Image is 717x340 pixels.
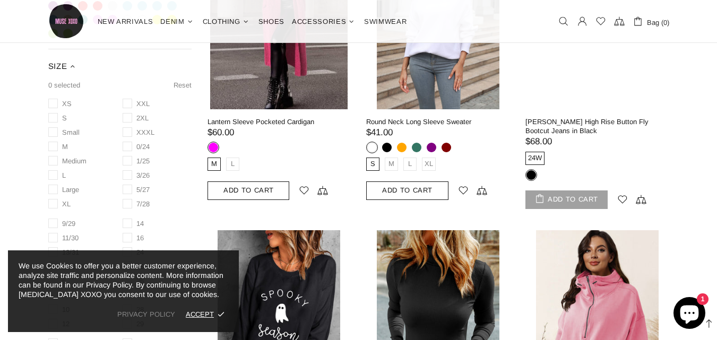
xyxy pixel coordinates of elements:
span: Small [62,128,80,137]
span: New Arrivals [98,18,153,25]
p: We use Cookies to offer you a better customer experience, analyze site traffic and personalize co... [19,261,228,299]
span: Accessories [292,18,346,25]
span: $41.00 [366,127,393,137]
a: [PERSON_NAME] High Rise Button Fly Bootcut Jeans in Black [525,117,669,135]
div: Orange [397,143,407,152]
span: S [62,114,67,123]
span: 14 [136,219,144,228]
div: Maroon [442,143,451,152]
div: M [385,158,398,171]
div: L [226,158,239,171]
span: $60.00 [208,127,234,137]
div: S [366,158,379,171]
span: SIZE [48,58,67,74]
span: L [62,171,66,180]
button: Add To Cart [208,181,289,200]
span: 13/31 [62,248,79,257]
div: Black [382,143,392,152]
span: $68.00 [525,136,552,146]
span: Add To Cart [223,187,274,194]
button: Add To Cart [366,181,448,200]
a: Reset [174,81,192,90]
span: Medium [62,156,87,165]
span: 3/26 [136,171,150,180]
span: 5/27 [136,185,150,194]
div: White [367,143,377,152]
a: Bag (0) [633,15,669,28]
a: Round Neck Long Sleeve Sweater [366,117,471,126]
span: XL [62,199,71,208]
div: 24W [525,152,545,165]
span: 0 selected [48,81,80,90]
div: Purple [427,143,436,152]
span: 0/24 [136,142,150,151]
span: 9/29 [62,219,75,228]
span: 2XL [136,114,149,123]
div: M [208,158,221,171]
a: PRIVACY POLICY [117,310,175,319]
span: Swimwear [364,18,407,25]
span: Large [62,185,79,194]
span: 1/25 [136,156,150,165]
div: XL [422,158,436,171]
inbox-online-store-chat: Shopify online store chat [670,297,709,332]
span: Shoes [258,18,284,25]
span: 7/28 [136,199,150,208]
a: Lantern Sleeve Pocketed Cardigan [208,117,314,126]
span: Clothing [203,18,240,25]
span: 16 [136,233,144,242]
span: 11/30 [62,233,79,242]
div: Black [526,170,536,180]
span: 24 [136,248,144,257]
span: XXXL [136,128,154,137]
span: M [62,142,68,151]
span: Denim [160,18,184,25]
a: [MEDICAL_DATA] XOXO [48,3,84,39]
span: XXL [136,99,150,108]
div: Green [412,143,421,152]
div: ACCEPT [186,307,228,321]
span: Add To Cart [382,187,433,194]
div: Magenta [209,143,218,152]
span: XS [62,99,72,108]
div: L [403,158,417,171]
